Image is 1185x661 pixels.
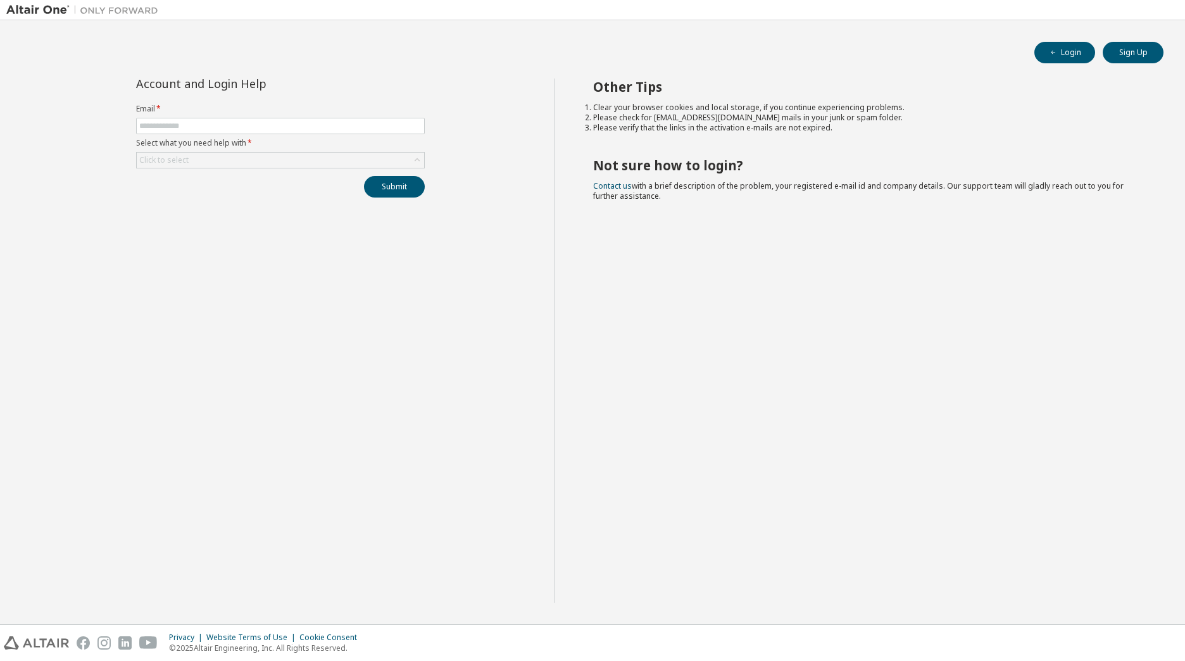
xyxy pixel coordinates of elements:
[139,155,189,165] div: Click to select
[4,636,69,650] img: altair_logo.svg
[593,123,1141,133] li: Please verify that the links in the activation e-mails are not expired.
[299,633,365,643] div: Cookie Consent
[118,636,132,650] img: linkedin.svg
[593,113,1141,123] li: Please check for [EMAIL_ADDRESS][DOMAIN_NAME] mails in your junk or spam folder.
[1034,42,1095,63] button: Login
[136,138,425,148] label: Select what you need help with
[169,633,206,643] div: Privacy
[593,103,1141,113] li: Clear your browser cookies and local storage, if you continue experiencing problems.
[593,79,1141,95] h2: Other Tips
[139,636,158,650] img: youtube.svg
[137,153,424,168] div: Click to select
[206,633,299,643] div: Website Terms of Use
[136,104,425,114] label: Email
[593,180,1124,201] span: with a brief description of the problem, your registered e-mail id and company details. Our suppo...
[136,79,367,89] div: Account and Login Help
[593,180,632,191] a: Contact us
[97,636,111,650] img: instagram.svg
[6,4,165,16] img: Altair One
[364,176,425,198] button: Submit
[593,157,1141,173] h2: Not sure how to login?
[77,636,90,650] img: facebook.svg
[169,643,365,653] p: © 2025 Altair Engineering, Inc. All Rights Reserved.
[1103,42,1163,63] button: Sign Up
